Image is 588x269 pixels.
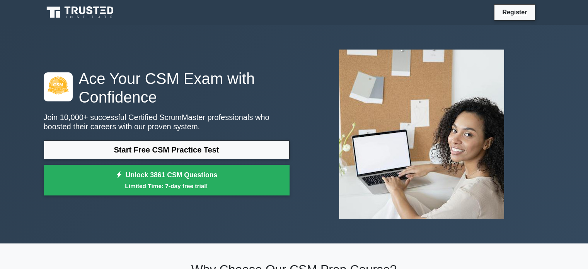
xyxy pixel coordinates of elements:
[44,165,290,196] a: Unlock 3861 CSM QuestionsLimited Time: 7-day free trial!
[44,69,290,106] h1: Ace Your CSM Exam with Confidence
[53,182,280,190] small: Limited Time: 7-day free trial!
[44,113,290,131] p: Join 10,000+ successful Certified ScrumMaster professionals who boosted their careers with our pr...
[44,140,290,159] a: Start Free CSM Practice Test
[498,7,532,17] a: Register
